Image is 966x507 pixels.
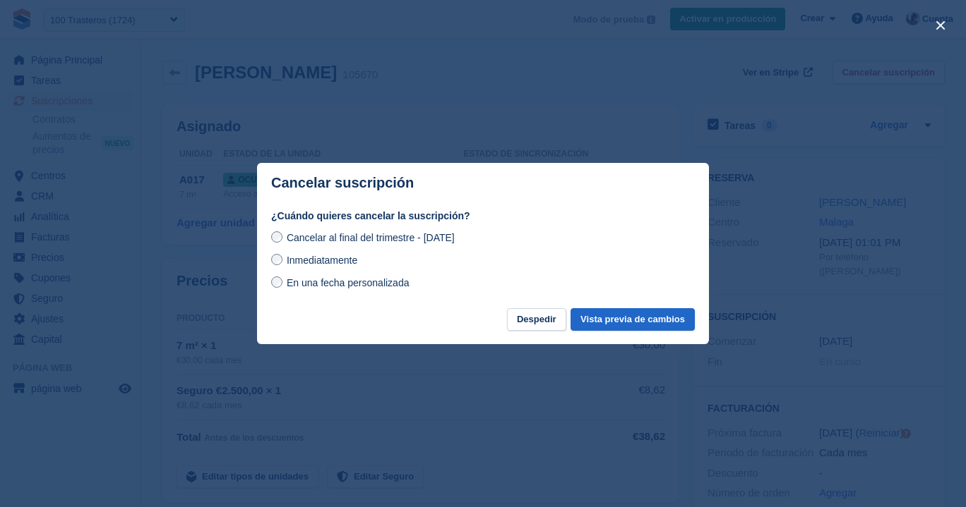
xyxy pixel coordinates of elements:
input: En una fecha personalizada [271,276,282,288]
span: Cancelar al final del trimestre - [DATE] [287,232,455,243]
label: ¿Cuándo quieres cancelar la suscripción? [271,209,695,224]
span: Inmediatamente [287,255,357,266]
p: Cancelar suscripción [271,175,414,191]
input: Inmediatamente [271,254,282,265]
span: En una fecha personalizada [287,277,410,288]
button: close [929,14,952,37]
input: Cancelar al final del trimestre - [DATE] [271,231,282,243]
button: Despedir [507,308,566,331]
button: Vista previa de cambios [571,308,695,331]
